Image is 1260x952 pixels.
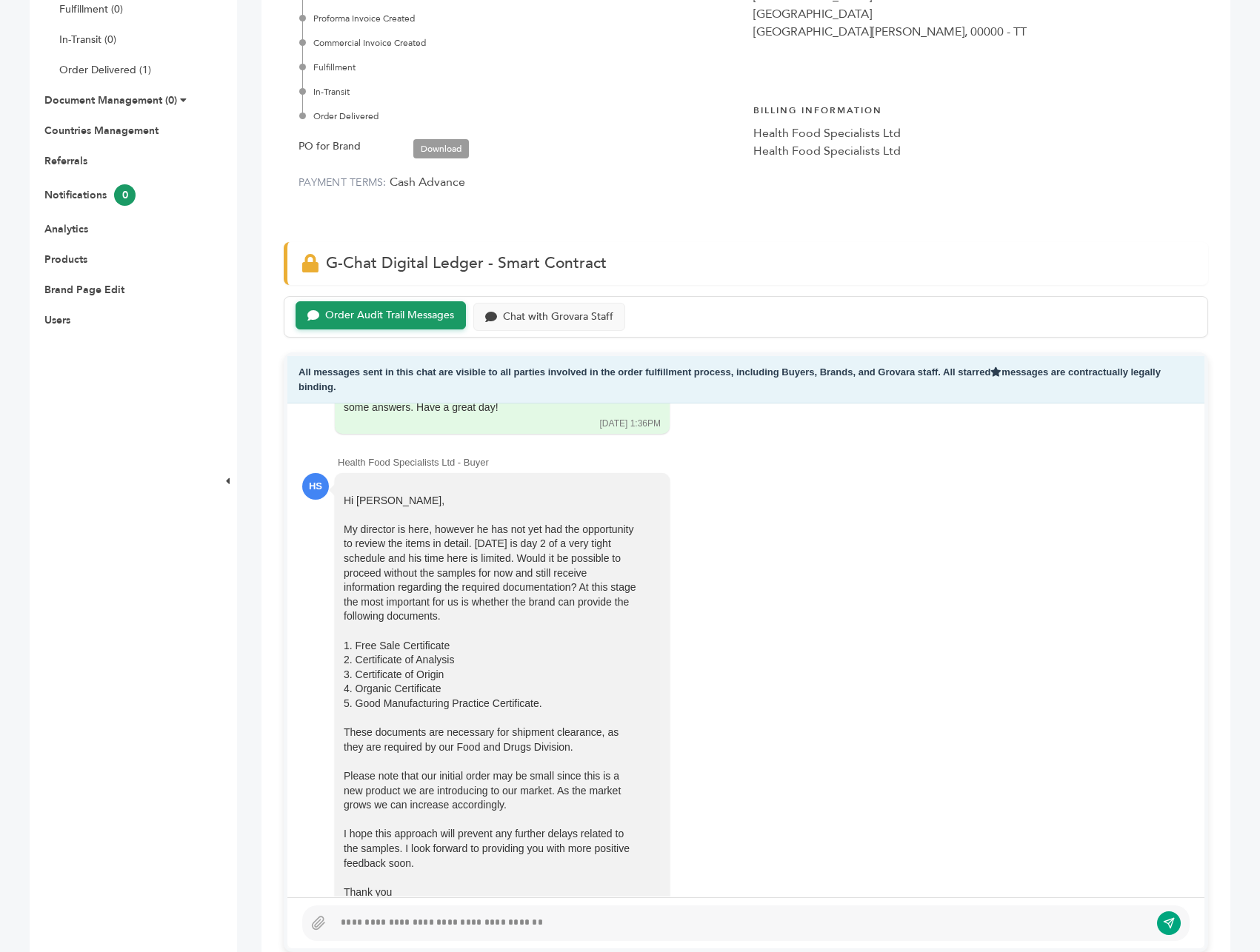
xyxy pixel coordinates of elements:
[44,124,159,138] a: Countries Management
[44,313,70,327] a: Users
[59,33,116,47] a: In-Transit (0)
[344,682,640,697] div: 4. Organic Certificate
[344,668,640,683] div: 3. Certificate of Origin
[344,653,640,668] div: 2. Certificate of Analysis
[114,184,136,206] span: 0
[299,138,361,155] label: PO for Brand
[302,473,329,500] div: HS
[44,283,124,297] a: Brand Page Edit
[44,252,87,267] a: Products
[299,175,387,190] label: PAYMENT TERMS:
[503,311,613,324] div: Chat with Grovara Staff
[344,639,640,654] div: 1. Free Sale Certificate
[44,93,177,107] a: Document Management (0)
[390,174,465,190] span: Cash Advance
[302,110,739,123] div: Order Delivered
[302,36,739,50] div: Commercial Invoice Created
[302,61,739,74] div: Fulfillment
[44,188,136,202] a: Notifications0
[59,2,123,16] a: Fulfillment (0)
[287,356,1204,403] div: All messages sent in this chat are visible to all parties involved in the order fulfillment proce...
[44,222,88,236] a: Analytics
[344,885,640,900] div: Thank you
[753,5,1193,23] div: [GEOGRAPHIC_DATA]
[753,23,1193,41] div: [GEOGRAPHIC_DATA][PERSON_NAME], 00000 - TT
[325,309,454,322] div: Order Audit Trail Messages
[753,142,1193,160] div: Health Food Specialists Ltd
[344,523,640,624] div: My director is here, however he has not yet had the opportunity to review the items in detail. [D...
[326,252,607,274] span: G-Chat Digital Ledger - Smart Contract
[302,85,739,98] div: In-Transit
[302,12,739,25] div: Proforma Invoice Created
[600,418,661,430] div: [DATE] 1:36PM
[344,769,640,813] div: Please note that our initial order may be small since this is a new product we are introducing to...
[344,827,640,871] div: I hope this approach will prevent any further delays related to the samples. I look forward to pr...
[338,456,1190,469] div: Health Food Specialists Ltd - Buyer
[59,63,151,77] a: Order Delivered (1)
[753,124,1193,142] div: Health Food Specialists Ltd
[344,725,640,754] div: These documents are necessary for shipment clearance, as they are required by our Food and Drugs ...
[413,139,469,158] a: Download
[44,154,87,168] a: Referrals
[753,93,1193,124] h4: Billing Information
[344,697,640,711] div: 5. Good Manufacturing Practice Certificate.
